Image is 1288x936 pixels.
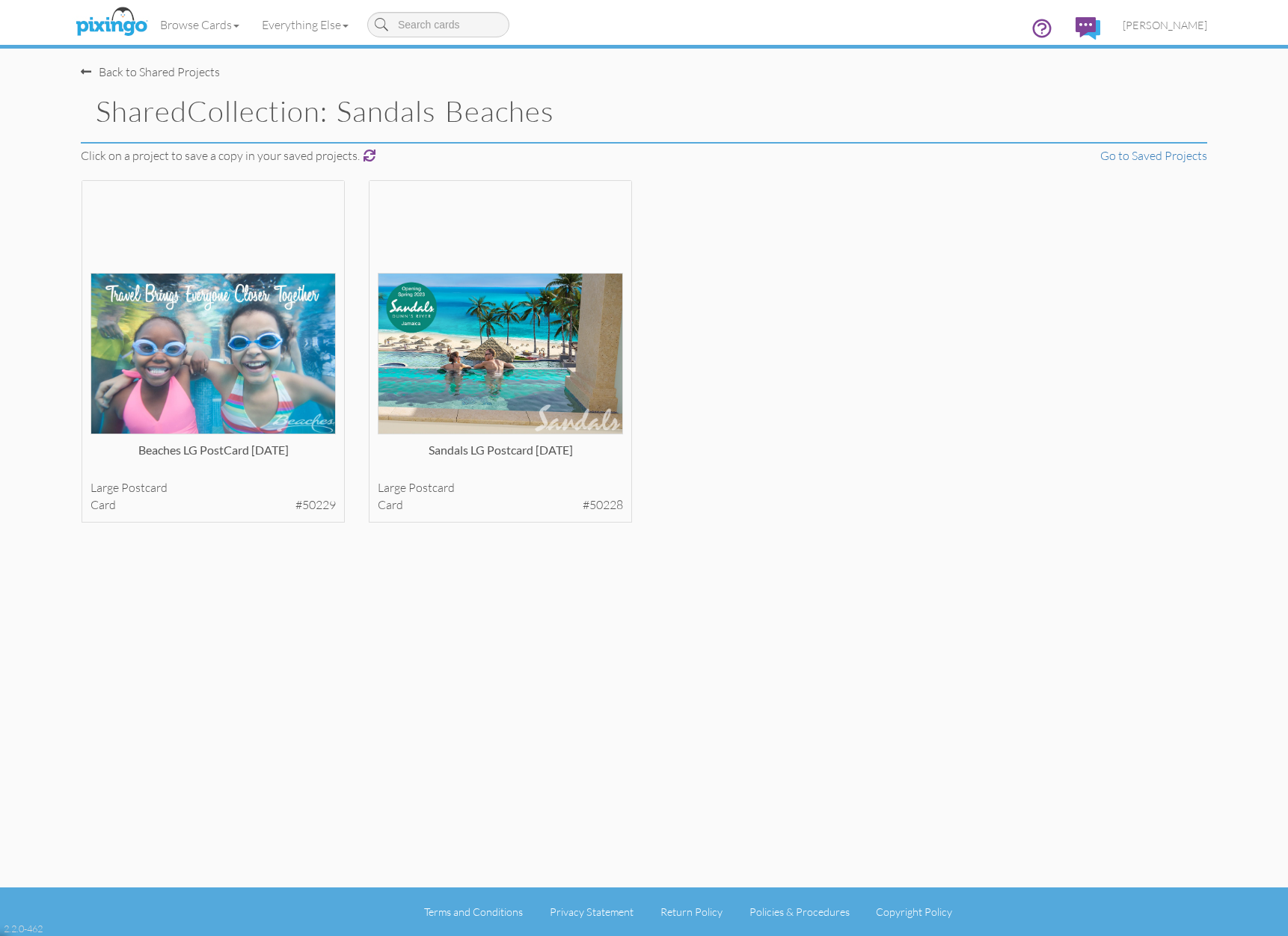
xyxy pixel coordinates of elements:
span: Shared [96,93,187,129]
span: #50229 [295,496,336,514]
div: card [378,496,624,514]
div: card [91,496,337,514]
a: Everything Else [251,6,360,43]
img: pixingo logo [72,4,151,41]
img: 85587-1-1663419780977-f1d1cfbca884ecf9-qa.jpg [91,273,337,435]
nav-back: Shared Projects [81,49,1207,81]
span: postcard [121,480,168,495]
span: #50228 [583,496,623,514]
a: Browse Cards [149,6,251,43]
a: Policies & Procedures [749,905,850,918]
a: Terms and Conditions [424,905,523,918]
a: Privacy Statement [550,905,634,918]
input: Search cards [367,12,509,37]
div: Back to Shared Projects [81,64,220,81]
a: Copyright Policy [876,905,952,918]
div: Beaches LG PostCard [DATE] [91,442,337,472]
a: Go to Saved Projects [1100,148,1207,163]
span: [PERSON_NAME] [1123,19,1207,31]
img: 85586-1-1663418231833-ca6cbf79ef826417-qa.jpg [378,273,624,435]
span: large [91,480,119,495]
div: Sandals LG Postcard [DATE] [378,442,624,472]
h1: Collection: Sandals Beaches [96,96,824,127]
div: Click on a project to save a copy in your saved projects. [70,147,835,164]
a: Return Policy [660,905,723,918]
span: postcard [408,480,455,495]
img: comments.svg [1076,17,1100,40]
a: [PERSON_NAME] [1111,6,1218,44]
div: 2.2.0-462 [4,922,43,935]
span: large [378,480,406,495]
